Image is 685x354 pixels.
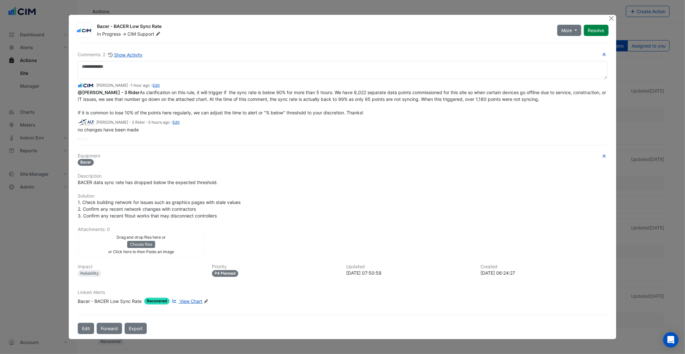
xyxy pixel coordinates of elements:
[172,120,180,125] a: Edit
[481,270,607,276] div: [DATE] 06:24:27
[78,119,94,126] img: Australis Facilities Management
[608,15,615,22] button: Close
[78,173,607,179] h6: Description
[78,180,218,185] span: BACER data sync rate has dropped below the expected threshold.
[78,153,607,159] h6: Equipment
[204,299,208,304] fa-icon: Edit Linked Alerts
[171,298,202,305] a: View Chart
[97,23,549,31] div: Bacer - BACER Low Sync Rate
[144,298,170,305] span: Recovered
[78,270,101,277] div: Reliability
[78,227,607,232] h6: Attachments: 0
[78,82,94,89] img: CIM
[212,270,238,277] div: P4 Planned
[584,25,609,36] button: Resolve
[108,51,143,58] button: Show Activity
[96,119,180,125] small: [PERSON_NAME] - 3 Rider - -
[481,264,607,270] h6: Created
[180,298,202,304] span: View Chart
[346,264,473,270] h6: Updated
[125,323,147,334] a: Export
[78,193,607,199] h6: Solution
[108,249,174,254] small: or Click here to then Paste an image
[557,25,581,36] button: More
[78,51,143,58] div: Comments: 2
[153,83,160,88] a: Edit
[97,323,122,334] button: Forward
[122,31,126,37] span: ->
[561,27,572,34] span: More
[78,159,94,166] span: Bacer
[78,290,607,295] h6: Linked Alerts
[78,90,140,95] span: bm3rider@australisfm.com.au [Australis Facilities Management]
[97,31,121,37] span: In Progress
[131,83,150,88] span: 2025-10-07 07:50:58
[78,298,142,305] div: Bacer - BACER Low Sync Rate
[77,27,92,34] img: CIM
[96,83,160,88] small: [PERSON_NAME] - -
[127,31,136,37] span: CIM
[78,90,607,115] span: As clarification on this rule, it will trigger if the sync rate is below 90% for more than 5 hour...
[78,127,139,132] span: no changes have been made
[137,31,162,37] span: Support
[78,264,204,270] h6: Impact
[148,120,170,125] span: 2025-10-07 06:24:27
[117,235,166,240] small: Drag and drop files here or
[212,264,338,270] h6: Priority
[346,270,473,276] div: [DATE] 07:50:58
[78,199,241,218] span: 1. Check building network for issues such as graphics pages with stale values 2. Confirm any rece...
[127,241,155,248] button: Choose files
[78,323,94,334] button: Edit
[663,332,679,348] div: Open Intercom Messenger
